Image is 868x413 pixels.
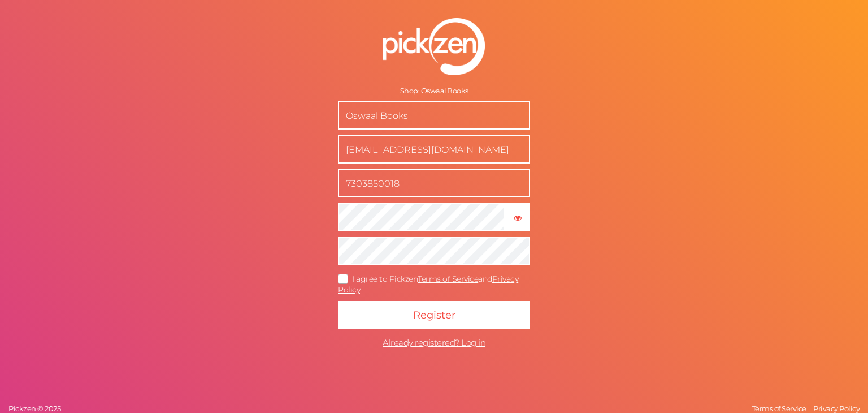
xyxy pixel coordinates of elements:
span: Register [413,309,455,321]
button: Register [338,301,530,329]
span: Privacy Policy [813,404,860,413]
img: pz-logo-white.png [383,18,485,75]
span: I agree to Pickzen and . [338,274,518,295]
input: Name [338,101,530,130]
span: Already registered? Log in [383,337,485,348]
a: Privacy Policy [810,404,862,413]
a: Pickzen © 2025 [6,404,63,413]
input: Business e-mail [338,135,530,164]
div: Shop: Oswaal Books [338,87,530,96]
a: Terms of Service [749,404,809,413]
input: Phone [338,169,530,197]
a: Terms of Service [418,274,478,284]
a: Privacy Policy [338,274,518,295]
span: Terms of Service [752,404,806,413]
